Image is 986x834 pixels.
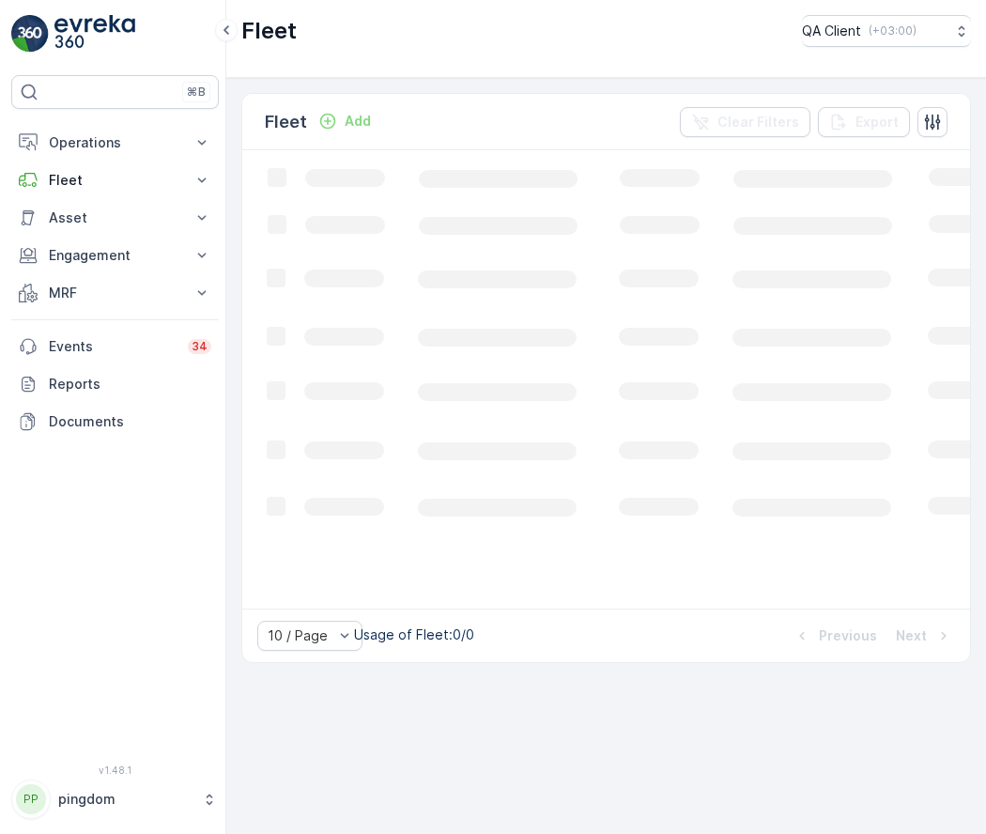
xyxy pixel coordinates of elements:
[869,23,917,39] p: ( +03:00 )
[54,15,135,53] img: logo_light-DOdMpM7g.png
[49,375,211,394] p: Reports
[49,284,181,302] p: MRF
[896,626,927,645] p: Next
[49,208,181,227] p: Asset
[717,113,799,131] p: Clear Filters
[802,22,861,40] p: QA Client
[11,124,219,162] button: Operations
[49,133,181,152] p: Operations
[818,107,910,137] button: Export
[241,16,297,46] p: Fleet
[187,85,206,100] p: ⌘B
[49,412,211,431] p: Documents
[11,162,219,199] button: Fleet
[791,625,879,647] button: Previous
[49,246,181,265] p: Engagement
[311,110,378,132] button: Add
[11,237,219,274] button: Engagement
[819,626,877,645] p: Previous
[11,403,219,440] a: Documents
[855,113,899,131] p: Export
[11,328,219,365] a: Events34
[49,171,181,190] p: Fleet
[11,764,219,776] span: v 1.48.1
[802,15,971,47] button: QA Client(+03:00)
[192,339,208,354] p: 34
[11,199,219,237] button: Asset
[49,337,177,356] p: Events
[265,109,307,135] p: Fleet
[11,15,49,53] img: logo
[894,625,955,647] button: Next
[11,780,219,819] button: PPpingdom
[680,107,810,137] button: Clear Filters
[11,365,219,403] a: Reports
[354,625,474,644] p: Usage of Fleet : 0/0
[58,790,193,809] p: pingdom
[16,784,46,814] div: PP
[11,274,219,312] button: MRF
[345,112,371,131] p: Add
